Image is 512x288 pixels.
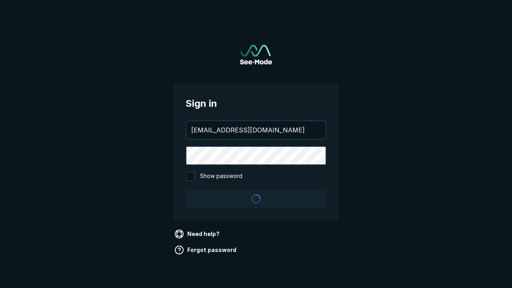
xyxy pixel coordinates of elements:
a: Need help? [173,228,223,240]
a: Go to sign in [240,45,272,64]
span: Show password [200,172,242,181]
a: Forgot password [173,244,240,256]
input: your@email.com [186,121,326,139]
span: Sign in [186,96,326,111]
img: See-Mode Logo [240,45,272,64]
